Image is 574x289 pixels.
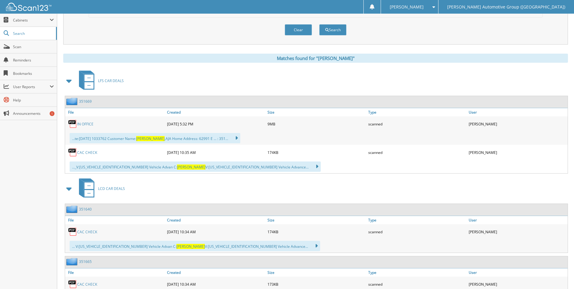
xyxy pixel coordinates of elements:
a: User [467,216,568,224]
div: ... V:[US_VEHICLE_IDENTIFICATION_NUMBER] Vehicle Advan C: V:[US_VEHICLE_IDENTIFICATION_NUMBER] Ve... [70,241,320,251]
div: scanned [367,146,467,158]
a: User [467,108,568,116]
span: [PERSON_NAME] [136,136,165,141]
a: 351665 [79,259,92,264]
img: PDF.png [68,119,77,128]
a: Created [166,216,266,224]
span: User Reports [13,84,50,89]
div: 1 [50,111,54,116]
div: scanned [367,118,467,130]
div: ...te:[DATE] 1033762 Customer Name: ,AJA Home Address: 62991 E ... : 351... [70,133,240,143]
div: 174KB [266,146,366,158]
span: LFS CAR DEALS [98,78,124,83]
span: Reminders [13,58,54,63]
a: CAC CHECK [77,282,97,287]
a: Size [266,216,366,224]
span: [PERSON_NAME] [390,5,424,9]
a: Size [266,108,366,116]
a: Created [166,268,266,277]
a: 351640 [79,207,92,212]
a: LFS CAR DEALS [75,69,124,93]
a: LCD CAR DEALS [75,177,125,201]
div: 174KB [266,226,366,238]
span: Help [13,98,54,103]
img: folder2.png [66,98,79,105]
a: 351669 [79,99,92,104]
div: 9MB [266,118,366,130]
img: folder2.png [66,205,79,213]
div: [DATE] 10:34 AM [166,226,266,238]
img: PDF.png [68,280,77,289]
img: PDF.png [68,227,77,236]
div: ..._V:[US_VEHICLE_IDENTIFICATION_NUMBER] Vehicle Advan C: V:[US_VEHICLE_IDENTIFICATION_NUMBER] Ve... [70,161,321,172]
div: [PERSON_NAME] [467,118,568,130]
div: [PERSON_NAME] [467,146,568,158]
a: File [65,268,166,277]
a: File [65,216,166,224]
span: [PERSON_NAME] Automotive Group ([GEOGRAPHIC_DATA]) [447,5,565,9]
img: scan123-logo-white.svg [6,3,51,11]
span: Cabinets [13,18,50,23]
span: [PERSON_NAME] [177,164,205,170]
img: PDF.png [68,148,77,157]
button: Search [319,24,346,35]
a: Type [367,108,467,116]
a: Type [367,216,467,224]
div: Matches found for "[PERSON_NAME]" [63,54,568,63]
a: Created [166,108,266,116]
a: IN OFFICE [77,121,93,127]
a: User [467,268,568,277]
span: Scan [13,44,54,49]
div: scanned [367,226,467,238]
span: [PERSON_NAME] [176,244,205,249]
div: [DATE] 5:32 PM [166,118,266,130]
span: Search [13,31,53,36]
span: Bookmarks [13,71,54,76]
a: CAC CHECK [77,150,97,155]
a: File [65,108,166,116]
img: folder2.png [66,258,79,265]
a: Type [367,268,467,277]
span: Announcements [13,111,54,116]
div: [PERSON_NAME] [467,226,568,238]
div: [DATE] 10:35 AM [166,146,266,158]
a: CAC CHECK [77,229,97,234]
span: LCD CAR DEALS [98,186,125,191]
button: Clear [285,24,312,35]
a: Size [266,268,366,277]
